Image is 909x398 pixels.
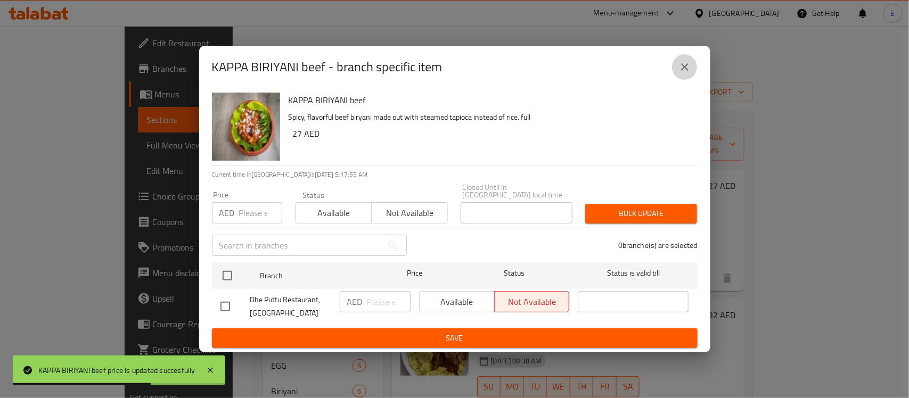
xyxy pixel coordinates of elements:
[672,54,698,80] button: close
[594,207,689,220] span: Bulk update
[220,331,689,345] span: Save
[379,267,450,280] span: Price
[367,291,411,312] input: Please enter price
[618,240,698,251] p: 0 branche(s) are selected
[212,328,698,348] button: Save
[371,202,448,223] button: Not available
[250,293,331,320] span: Dhe Puttu Restaurant, [GEOGRAPHIC_DATA]
[295,202,372,223] button: Available
[212,93,280,161] img: KAPPA BIRIYANI beef
[300,205,367,221] span: Available
[38,364,195,376] div: KAPPA BIRIYANI beef price is updated succesfully
[347,295,363,308] p: AED
[212,235,382,256] input: Search in branches
[376,205,444,221] span: Not available
[219,206,235,219] p: AED
[585,204,697,223] button: Bulk update
[289,111,689,124] p: Spicy, flavorful beef biryani made out with steamed tapioca instead of rice. full
[212,59,443,76] h2: KAPPA BIRIYANI beef - branch specific item
[239,202,282,223] input: Please enter price
[260,269,371,283] span: Branch
[578,267,689,280] span: Status is valid till
[293,126,689,141] h6: 27 AED
[458,267,569,280] span: Status
[212,170,698,179] p: Current time in [GEOGRAPHIC_DATA] is [DATE] 5:17:55 AM
[289,93,689,107] h6: KAPPA BIRIYANI beef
